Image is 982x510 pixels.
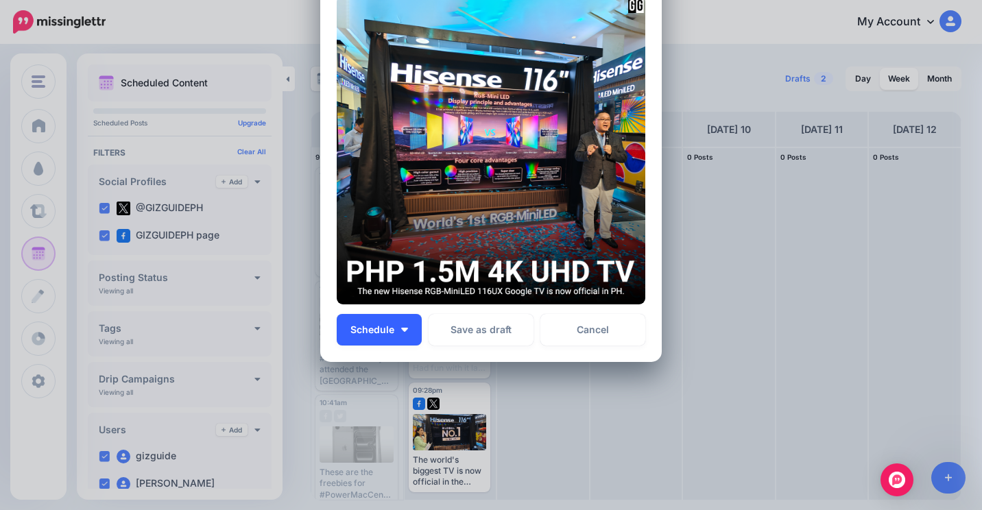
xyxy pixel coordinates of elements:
img: arrow-down-white.png [401,328,408,332]
button: Schedule [337,314,422,345]
button: Save as draft [429,314,534,345]
a: Cancel [540,314,645,345]
span: Schedule [350,325,394,335]
div: Open Intercom Messenger [881,463,913,496]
